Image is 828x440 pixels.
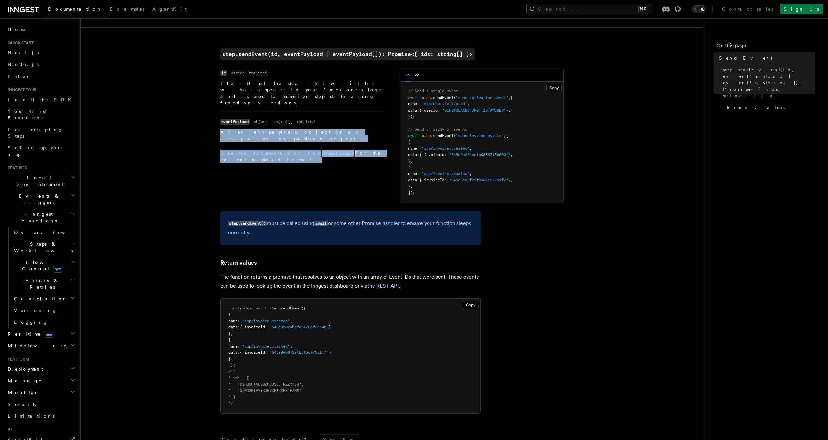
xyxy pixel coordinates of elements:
[278,306,301,310] span: .sendEvent
[444,152,447,157] span: :
[415,68,419,82] button: v2
[449,152,508,157] span: "645e9e024befa68763f5b500"
[5,378,42,384] span: Manage
[242,319,290,323] span: "app/invoice.created"
[8,109,47,120] span: Your first Functions
[422,95,431,100] span: step
[5,331,54,337] span: Realtime
[5,94,76,105] a: Install the SDK
[228,325,238,329] span: data
[417,152,419,157] span: :
[5,124,76,142] a: Leveraging Steps
[431,95,454,100] span: .sendEvent
[14,230,81,235] span: Overview
[408,146,417,151] span: name
[546,84,562,92] button: Copy
[249,306,251,310] span: }
[408,102,417,106] span: name
[718,4,777,14] a: Contact sales
[408,89,458,93] span: // Send a single event
[506,133,508,138] span: [
[5,357,29,362] span: Platform
[228,319,238,323] span: name
[442,108,506,113] span: "01H08SEAXBJFJNGTTZ5TAWB0BD"
[5,211,70,224] span: Inngest Functions
[238,350,240,355] span: :
[301,306,306,310] span: ([
[5,342,67,349] span: Middleware
[231,357,233,361] span: ,
[321,151,355,156] code: inngest.send()
[5,40,34,46] span: Quick start
[11,277,71,290] span: Errors & Retries
[469,146,472,151] span: ,
[44,331,54,338] span: new
[44,2,106,18] a: Documentation
[251,306,253,310] span: =
[238,344,240,349] span: :
[11,296,68,302] span: Cancellation
[405,68,410,82] button: v3
[438,108,440,113] span: :
[716,42,815,52] h4: On this page
[417,172,419,176] span: :
[228,306,240,310] span: const
[716,52,815,64] a: Send Event
[408,184,410,189] span: }
[5,190,76,208] button: Events & Triggers
[508,108,510,113] span: ,
[719,55,772,61] span: Send Event
[408,165,410,170] span: {
[14,308,57,313] span: Versioning
[456,95,508,100] span: "send-activation-event"
[5,410,76,422] a: Limitations
[367,283,399,289] a: the REST API
[5,172,76,190] button: Local Development
[691,5,707,13] button: Toggle dark mode
[454,95,456,100] span: (
[408,152,417,157] span: data
[431,133,454,138] span: .sendEvent
[8,127,63,139] span: Leveraging Steps
[11,316,76,328] a: Logging
[419,108,438,113] span: { userId
[11,293,76,305] button: Cancellation
[269,325,329,329] span: "645e9e024befa68763f5b500"
[410,159,413,163] span: ,
[5,59,76,70] a: Node.js
[220,48,475,60] a: step.sendEvent(id, eventPayload | eventPayload[]): Promise<{ ids: string[] }>
[228,382,304,387] span: * "01HQ8PTAESBZPBDS8JTRZZYY3S",
[456,133,504,138] span: "send-invoice-events"
[238,325,240,329] span: :
[727,104,785,111] span: Return values
[720,64,815,102] a: step.sendEvent(id, eventPayload | eventPayload[]): Promise<{ ids: string[] }>
[417,102,419,106] span: :
[410,184,413,189] span: ,
[228,388,301,393] span: * "01HQ8PTFYYKDH1CP3C6PSTBZN5"
[296,119,315,124] dd: required
[11,256,76,275] button: Flow Controlnew
[265,325,267,329] span: :
[314,221,328,226] code: await
[228,357,231,361] span: }
[8,50,39,55] span: Next.js
[638,6,647,12] kbd: ⌘K
[508,95,510,100] span: ,
[5,23,76,35] a: Home
[408,140,410,144] span: {
[510,152,513,157] span: ,
[238,319,240,323] span: :
[5,87,36,92] span: Inngest tour
[11,241,73,254] span: Steps & Workflows
[463,301,478,309] button: Copy
[8,74,32,79] span: Python
[5,174,71,187] span: Local Development
[228,337,231,342] span: {
[290,344,292,349] span: ,
[11,305,76,316] a: Versioning
[220,80,384,106] p: The ID of the step. This will be what appears in your function's logs and is used to memoize step...
[510,95,513,100] span: {
[228,344,238,349] span: name
[408,190,415,195] span: ]);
